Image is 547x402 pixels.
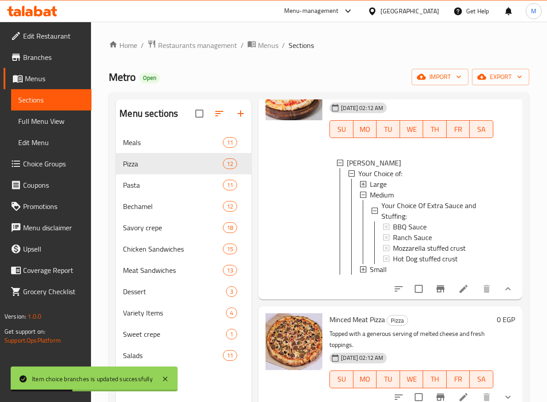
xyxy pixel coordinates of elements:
[223,244,237,254] div: items
[404,123,420,136] span: WE
[223,222,237,233] div: items
[380,373,396,386] span: TU
[4,25,91,47] a: Edit Restaurant
[25,73,84,84] span: Menus
[329,328,493,351] p: Topped with a generous serving of melted cheese and fresh toppings.
[4,196,91,217] a: Promotions
[116,174,251,196] div: Pasta11
[139,74,160,82] span: Open
[284,6,339,16] div: Menu-management
[147,39,237,51] a: Restaurants management
[123,350,223,361] span: Salads
[357,373,373,386] span: MO
[258,40,278,51] span: Menus
[109,67,136,87] span: Metro
[393,243,466,253] span: Mozzarella stuffed crust
[11,110,91,132] a: Full Menu View
[447,120,470,138] button: FR
[387,315,408,326] div: Pizza
[458,284,469,294] a: Edit menu item
[358,168,402,179] span: Your Choice of:
[400,370,424,388] button: WE
[116,217,251,238] div: Savory crepe18
[109,40,137,51] a: Home
[409,280,428,298] span: Select to update
[11,89,91,110] a: Sections
[223,160,237,168] span: 12
[18,95,84,105] span: Sections
[123,244,223,254] span: Chicken Sandwiches
[503,284,513,294] svg: Show Choices
[4,217,91,238] a: Menu disclaimer
[123,307,226,318] div: Variety Items
[337,104,387,112] span: [DATE] 02:12 AM
[23,265,84,276] span: Coverage Report
[357,123,373,136] span: MO
[479,71,522,83] span: export
[423,370,447,388] button: TH
[123,158,223,169] span: Pizza
[223,265,237,276] div: items
[387,315,408,326] span: Pizza
[123,201,223,212] div: Bechamel
[427,123,443,136] span: TH
[329,120,353,138] button: SU
[388,278,409,300] button: sort-choices
[4,238,91,260] a: Upsell
[370,264,387,275] span: Small
[404,373,420,386] span: WE
[353,370,377,388] button: MO
[329,370,353,388] button: SU
[223,224,237,232] span: 18
[381,200,486,221] span: Your Choice Of Extra Sauce and Stuffing:
[4,153,91,174] a: Choice Groups
[476,278,497,300] button: delete
[223,180,237,190] div: items
[23,31,84,41] span: Edit Restaurant
[23,286,84,297] span: Grocery Checklist
[4,335,61,346] a: Support.OpsPlatform
[116,345,251,366] div: Salads11
[470,120,493,138] button: SA
[11,132,91,153] a: Edit Menu
[450,123,467,136] span: FR
[226,329,237,339] div: items
[123,137,223,148] span: Meals
[531,6,536,16] span: M
[430,278,451,300] button: Branch-specific-item
[247,39,278,51] a: Menus
[393,232,432,243] span: Ranch Sauce
[4,68,91,89] a: Menus
[226,307,237,318] div: items
[123,265,223,276] div: Meat Sandwiches
[472,69,529,85] button: export
[116,281,251,302] div: Dessert3
[28,311,41,322] span: 1.0.0
[333,373,349,386] span: SU
[226,330,237,339] span: 1
[370,189,394,200] span: Medium
[450,373,467,386] span: FR
[337,354,387,362] span: [DATE] 02:12 AM
[423,120,447,138] button: TH
[230,103,251,124] button: Add section
[400,120,424,138] button: WE
[353,120,377,138] button: MO
[4,281,91,302] a: Grocery Checklist
[4,326,45,337] span: Get support on:
[116,132,251,153] div: Meals11
[226,309,237,317] span: 4
[123,329,226,339] span: Sweet crepe
[116,260,251,281] div: Meat Sandwiches13
[223,138,237,147] span: 11
[380,123,396,136] span: TU
[223,266,237,275] span: 13
[473,373,490,386] span: SA
[23,244,84,254] span: Upsell
[289,40,314,51] span: Sections
[223,181,237,189] span: 11
[23,52,84,63] span: Branches
[223,351,237,360] span: 11
[23,180,84,190] span: Coupons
